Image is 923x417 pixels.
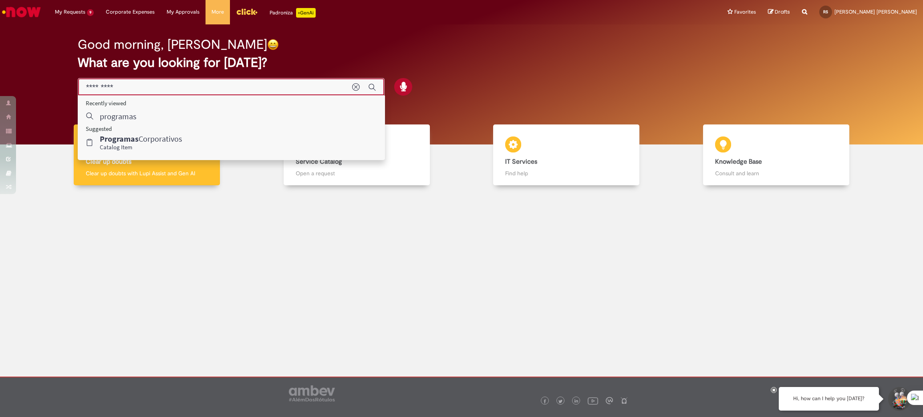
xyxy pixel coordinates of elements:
[296,169,418,177] p: Open a request
[289,385,335,401] img: logo_footer_ambev_rotulo_gray.png
[87,9,94,16] span: 9
[543,399,547,403] img: logo_footer_facebook.png
[78,56,845,70] h2: What are you looking for [DATE]?
[296,158,342,166] b: Service Catalog
[574,399,578,404] img: logo_footer_linkedin.png
[823,9,828,14] span: RS
[887,387,911,411] button: Start Support Conversation
[779,387,879,411] div: Hi, how can I help you [DATE]?
[734,8,756,16] span: Favorites
[42,124,252,186] a: Clear up doubts Clear up doubts with Lupi Assist and Gen AI
[86,158,131,166] b: Clear up doubts
[267,39,279,50] img: happy-face.png
[834,8,917,15] span: [PERSON_NAME] [PERSON_NAME]
[558,399,562,403] img: logo_footer_twitter.png
[78,38,267,52] h2: Good morning, [PERSON_NAME]
[270,8,316,18] div: Padroniza
[167,8,200,16] span: My Approvals
[55,8,85,16] span: My Requests
[588,395,598,406] img: logo_footer_youtube.png
[212,8,224,16] span: More
[606,397,613,404] img: logo_footer_workplace.png
[768,8,790,16] a: Drafts
[715,158,762,166] b: Knowledge Base
[505,169,627,177] p: Find help
[505,158,537,166] b: IT Services
[296,8,316,18] p: +GenAi
[671,124,881,186] a: Knowledge Base Consult and learn
[106,8,155,16] span: Corporate Expenses
[621,397,628,404] img: logo_footer_naosei.png
[775,8,790,16] span: Drafts
[715,169,837,177] p: Consult and learn
[86,169,208,177] p: Clear up doubts with Lupi Assist and Gen AI
[236,6,258,18] img: click_logo_yellow_360x200.png
[1,4,42,20] img: ServiceNow
[461,124,671,186] a: IT Services Find help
